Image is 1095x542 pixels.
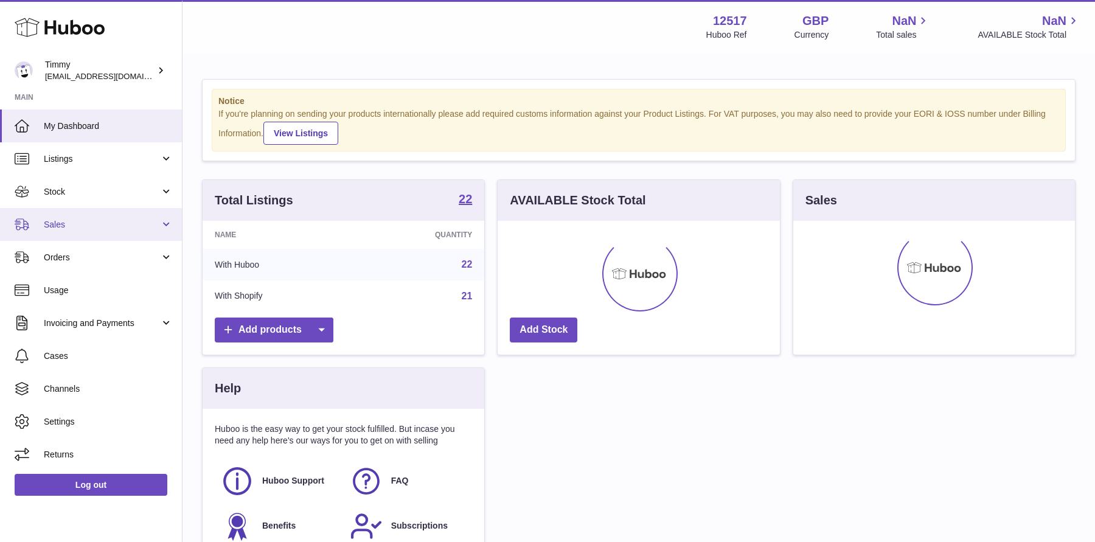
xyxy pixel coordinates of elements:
[44,252,160,263] span: Orders
[794,29,829,41] div: Currency
[391,475,409,487] span: FAQ
[44,285,173,296] span: Usage
[876,13,930,41] a: NaN Total sales
[218,108,1059,145] div: If you're planning on sending your products internationally please add required customs informati...
[802,13,829,29] strong: GBP
[203,280,355,312] td: With Shopify
[215,380,241,397] h3: Help
[892,13,916,29] span: NaN
[263,122,338,145] a: View Listings
[459,193,472,207] a: 22
[44,219,160,231] span: Sales
[262,520,296,532] span: Benefits
[355,221,485,249] th: Quantity
[221,465,338,498] a: Huboo Support
[44,120,173,132] span: My Dashboard
[203,221,355,249] th: Name
[44,383,173,395] span: Channels
[215,423,472,446] p: Huboo is the easy way to get your stock fulfilled. But incase you need any help here's our ways f...
[44,318,160,329] span: Invoicing and Payments
[45,59,155,82] div: Timmy
[350,465,467,498] a: FAQ
[713,13,747,29] strong: 12517
[218,96,1059,107] strong: Notice
[15,61,33,80] img: support@pumpkinproductivity.org
[1042,13,1066,29] span: NaN
[44,186,160,198] span: Stock
[45,71,179,81] span: [EMAIL_ADDRESS][DOMAIN_NAME]
[262,475,324,487] span: Huboo Support
[978,13,1080,41] a: NaN AVAILABLE Stock Total
[876,29,930,41] span: Total sales
[44,153,160,165] span: Listings
[44,416,173,428] span: Settings
[462,291,473,301] a: 21
[459,193,472,205] strong: 22
[391,520,448,532] span: Subscriptions
[203,249,355,280] td: With Huboo
[15,474,167,496] a: Log out
[805,192,837,209] h3: Sales
[510,318,577,342] a: Add Stock
[215,318,333,342] a: Add products
[44,350,173,362] span: Cases
[215,192,293,209] h3: Total Listings
[510,192,645,209] h3: AVAILABLE Stock Total
[706,29,747,41] div: Huboo Ref
[978,29,1080,41] span: AVAILABLE Stock Total
[462,259,473,269] a: 22
[44,449,173,460] span: Returns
